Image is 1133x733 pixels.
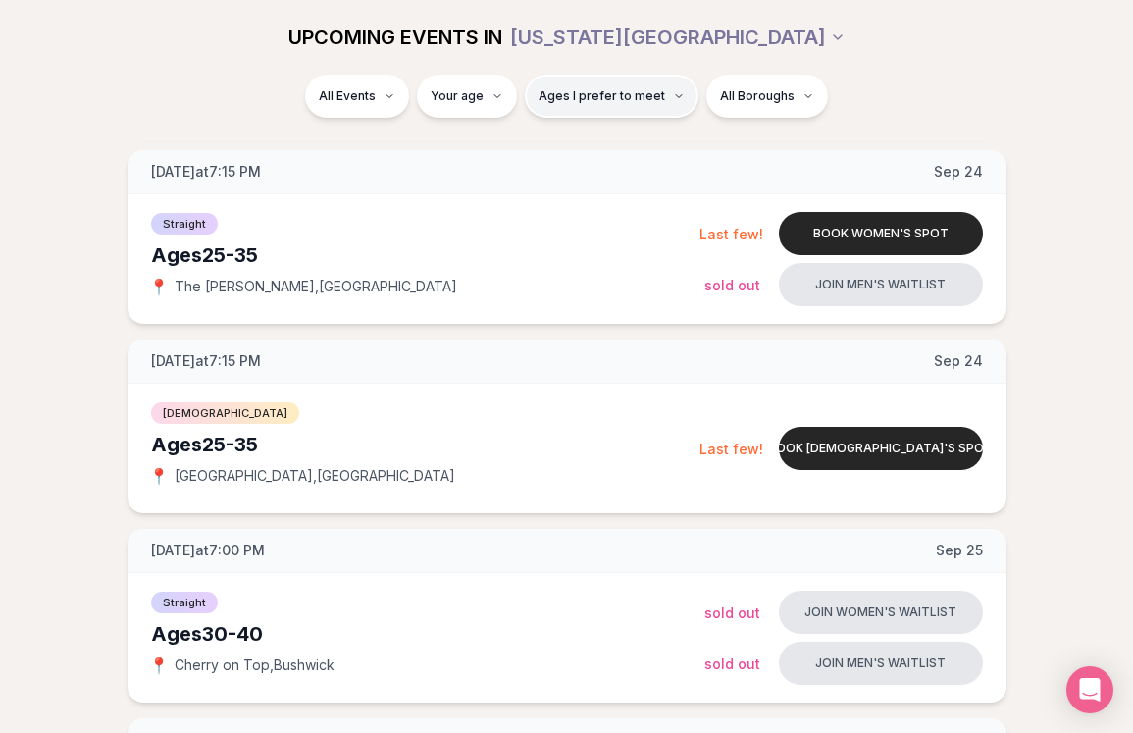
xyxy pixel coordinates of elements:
[151,351,261,371] span: [DATE] at 7:15 PM
[288,24,502,51] span: UPCOMING EVENTS IN
[151,468,167,484] span: 📍
[936,541,983,560] span: Sep 25
[175,466,455,486] span: [GEOGRAPHIC_DATA] , [GEOGRAPHIC_DATA]
[151,241,699,269] div: Ages 25-35
[175,277,457,296] span: The [PERSON_NAME] , [GEOGRAPHIC_DATA]
[704,604,760,621] span: Sold Out
[539,88,665,104] span: Ages I prefer to meet
[151,592,218,613] span: Straight
[510,16,846,59] button: [US_STATE][GEOGRAPHIC_DATA]
[151,402,299,424] span: [DEMOGRAPHIC_DATA]
[779,642,983,685] button: Join men's waitlist
[934,351,983,371] span: Sep 24
[151,657,167,673] span: 📍
[699,441,763,457] span: Last few!
[151,162,261,182] span: [DATE] at 7:15 PM
[720,88,795,104] span: All Boroughs
[305,75,409,118] button: All Events
[779,591,983,634] button: Join women's waitlist
[934,162,983,182] span: Sep 24
[779,263,983,306] button: Join men's waitlist
[175,655,335,675] span: Cherry on Top , Bushwick
[525,75,698,118] button: Ages I prefer to meet
[699,226,763,242] span: Last few!
[1066,666,1113,713] div: Open Intercom Messenger
[151,213,218,235] span: Straight
[779,427,983,470] button: Book [DEMOGRAPHIC_DATA]'s spot
[704,655,760,672] span: Sold Out
[704,277,760,293] span: Sold Out
[151,431,699,458] div: Ages 25-35
[151,279,167,294] span: 📍
[779,212,983,255] button: Book women's spot
[151,541,265,560] span: [DATE] at 7:00 PM
[151,620,704,648] div: Ages 30-40
[319,88,376,104] span: All Events
[431,88,484,104] span: Your age
[417,75,517,118] button: Your age
[706,75,828,118] button: All Boroughs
